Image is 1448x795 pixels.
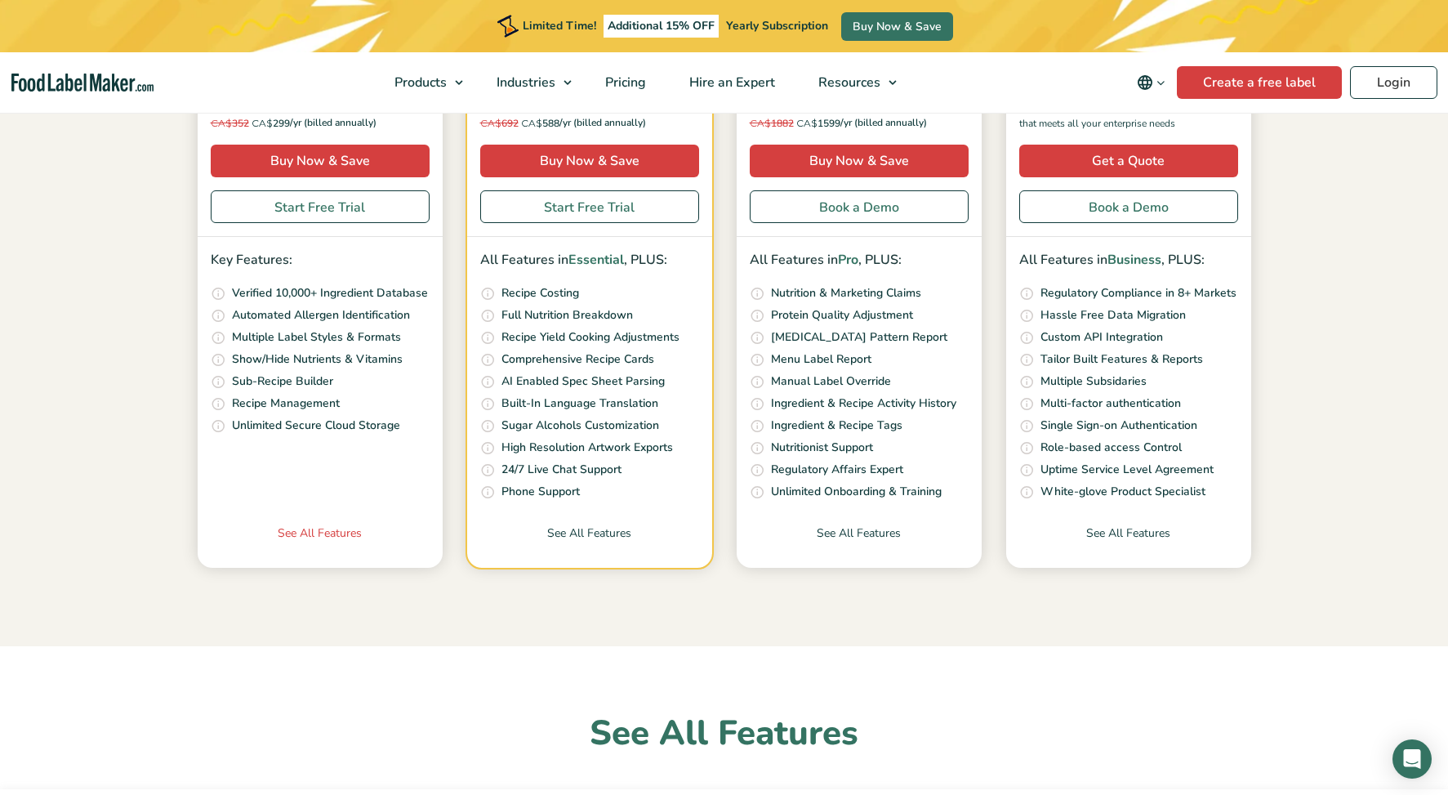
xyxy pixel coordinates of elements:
[750,145,969,177] a: Buy Now & Save
[11,74,154,92] a: Food Label Maker homepage
[501,417,659,435] p: Sugar Alcohols Customization
[232,373,333,391] p: Sub-Recipe Builder
[501,461,622,479] p: 24/7 Live Chat Support
[523,18,596,33] span: Limited Time!
[1392,739,1432,779] div: Open Intercom Messenger
[475,52,580,113] a: Industries
[501,284,579,302] p: Recipe Costing
[1177,66,1342,99] a: Create a free label
[1040,461,1214,479] p: Uptime Service Level Agreement
[1040,306,1186,324] p: Hassle Free Data Migration
[771,351,871,368] p: Menu Label Report
[232,328,401,346] p: Multiple Label Styles & Formats
[211,250,430,271] p: Key Features:
[813,74,882,92] span: Resources
[771,373,891,391] p: Manual Label Override
[232,351,403,368] p: Show/Hide Nutrients & Vitamins
[232,284,428,302] p: Verified 10,000+ Ingredient Database
[750,117,771,129] span: CA$
[189,712,1259,757] h2: See All Features
[211,117,232,129] span: CA$
[501,483,580,501] p: Phone Support
[604,15,719,38] span: Additional 15% OFF
[480,117,519,130] del: 692
[467,525,712,568] a: See All Features
[501,306,633,324] p: Full Nutrition Breakdown
[750,117,794,130] del: 1882
[232,417,400,435] p: Unlimited Secure Cloud Storage
[232,306,410,324] p: Automated Allergen Identification
[1019,190,1238,223] a: Book a Demo
[232,395,340,413] p: Recipe Management
[684,74,777,92] span: Hire an Expert
[1107,251,1161,269] span: Business
[1040,417,1197,435] p: Single Sign-on Authentication
[211,117,249,130] del: 352
[390,74,448,92] span: Products
[501,439,673,457] p: High Resolution Artwork Exports
[750,115,840,132] span: 1599
[840,115,927,132] span: /yr (billed annually)
[1019,250,1238,271] p: All Features in , PLUS:
[771,483,942,501] p: Unlimited Onboarding & Training
[373,52,471,113] a: Products
[771,306,913,324] p: Protein Quality Adjustment
[668,52,793,113] a: Hire an Expert
[1350,66,1437,99] a: Login
[771,284,921,302] p: Nutrition & Marketing Claims
[750,190,969,223] a: Book a Demo
[211,190,430,223] a: Start Free Trial
[796,117,818,129] span: CA$
[1040,373,1147,391] p: Multiple Subsidaries
[1019,145,1238,177] a: Get a Quote
[1040,483,1205,501] p: White-glove Product Specialist
[841,12,953,41] a: Buy Now & Save
[750,250,969,271] p: All Features in , PLUS:
[521,117,542,129] span: CA$
[1040,284,1236,302] p: Regulatory Compliance in 8+ Markets
[1040,328,1163,346] p: Custom API Integration
[198,525,443,568] a: See All Features
[584,52,664,113] a: Pricing
[501,373,665,391] p: AI Enabled Spec Sheet Parsing
[771,417,902,435] p: Ingredient & Recipe Tags
[1006,525,1251,568] a: See All Features
[726,18,828,33] span: Yearly Subscription
[1040,439,1182,457] p: Role-based access Control
[771,439,873,457] p: Nutritionist Support
[211,115,290,132] span: 299
[501,351,654,368] p: Comprehensive Recipe Cards
[838,251,858,269] span: Pro
[1125,66,1177,99] button: Change language
[480,117,501,129] span: CA$
[211,145,430,177] a: Buy Now & Save
[501,328,679,346] p: Recipe Yield Cooking Adjustments
[559,115,646,132] span: /yr (billed annually)
[1040,395,1181,413] p: Multi-factor authentication
[771,395,956,413] p: Ingredient & Recipe Activity History
[600,74,648,92] span: Pricing
[771,461,903,479] p: Regulatory Affairs Expert
[568,251,624,269] span: Essential
[797,52,905,113] a: Resources
[771,328,947,346] p: [MEDICAL_DATA] Pattern Report
[501,395,658,413] p: Built-In Language Translation
[1040,351,1203,368] p: Tailor Built Features & Reports
[252,117,273,129] span: CA$
[1019,100,1207,132] p: Talk to us for a comprehensive solution that meets all your enterprise needs
[480,145,699,177] a: Buy Now & Save
[480,250,699,271] p: All Features in , PLUS:
[480,190,699,223] a: Start Free Trial
[480,115,559,132] span: 588
[290,115,376,132] span: /yr (billed annually)
[737,525,982,568] a: See All Features
[492,74,557,92] span: Industries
